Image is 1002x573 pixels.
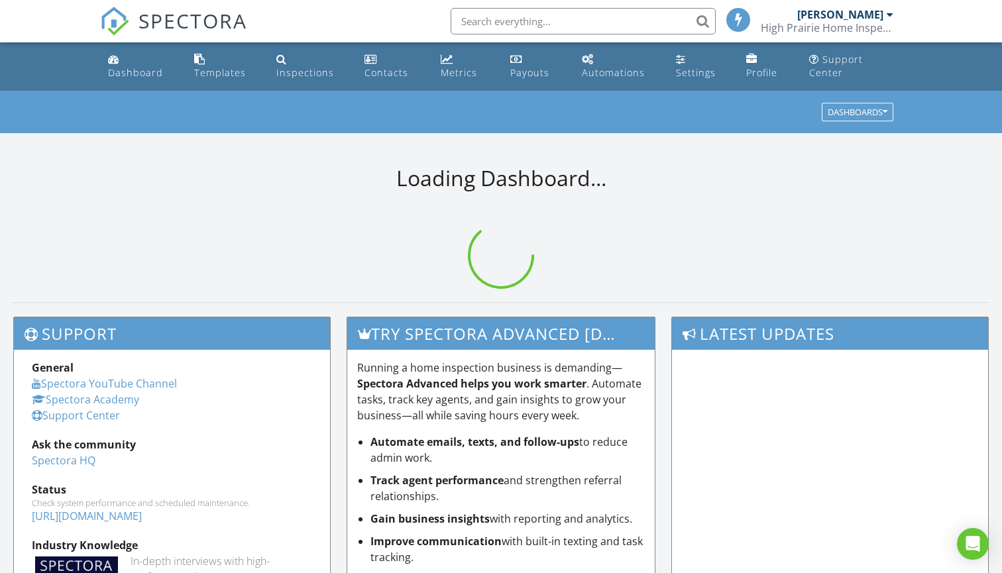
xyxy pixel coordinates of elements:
[676,66,716,79] div: Settings
[359,48,425,85] a: Contacts
[370,533,645,565] li: with built-in texting and task tracking.
[364,66,408,79] div: Contacts
[797,8,883,21] div: [PERSON_NAME]
[809,53,863,79] div: Support Center
[103,48,178,85] a: Dashboard
[441,66,477,79] div: Metrics
[822,103,893,122] button: Dashboards
[582,66,645,79] div: Automations
[828,108,887,117] div: Dashboards
[957,528,989,560] div: Open Intercom Messenger
[761,21,893,34] div: High Prairie Home Inspections
[32,537,312,553] div: Industry Knowledge
[451,8,716,34] input: Search everything...
[741,48,794,85] a: Company Profile
[32,376,177,391] a: Spectora YouTube Channel
[100,18,247,46] a: SPECTORA
[370,434,645,466] li: to reduce admin work.
[32,482,312,497] div: Status
[32,360,74,375] strong: General
[32,509,142,523] a: [URL][DOMAIN_NAME]
[194,66,246,79] div: Templates
[32,497,312,508] div: Check system performance and scheduled maintenance.
[370,511,645,527] li: with reporting and analytics.
[357,360,645,423] p: Running a home inspection business is demanding— . Automate tasks, track key agents, and gain ins...
[108,66,163,79] div: Dashboard
[435,48,494,85] a: Metrics
[370,511,490,526] strong: Gain business insights
[189,48,261,85] a: Templates
[370,473,504,488] strong: Track agent performance
[672,317,988,350] h3: Latest Updates
[271,48,348,85] a: Inspections
[671,48,730,85] a: Settings
[370,472,645,504] li: and strengthen referral relationships.
[32,408,120,423] a: Support Center
[370,435,579,449] strong: Automate emails, texts, and follow-ups
[804,48,899,85] a: Support Center
[139,7,247,34] span: SPECTORA
[32,392,139,407] a: Spectora Academy
[276,66,334,79] div: Inspections
[746,66,777,79] div: Profile
[347,317,655,350] h3: Try spectora advanced [DATE]
[32,453,95,468] a: Spectora HQ
[370,534,502,548] strong: Improve communication
[510,66,549,79] div: Payouts
[505,48,566,85] a: Payouts
[357,376,586,391] strong: Spectora Advanced helps you work smarter
[32,437,312,452] div: Ask the community
[14,317,330,350] h3: Support
[577,48,660,85] a: Automations (Basic)
[100,7,129,36] img: The Best Home Inspection Software - Spectora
